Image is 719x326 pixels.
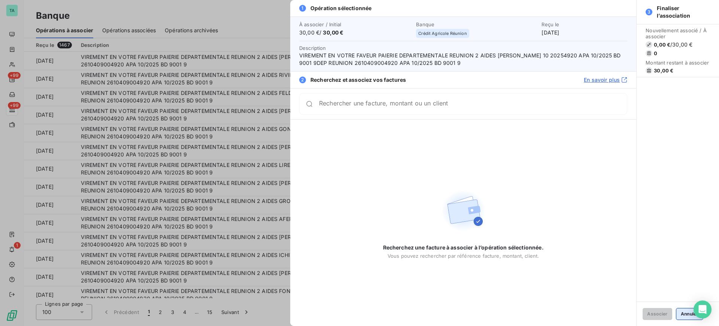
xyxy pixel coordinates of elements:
span: Banque [416,21,537,27]
span: Recherchez une facture à associer à l’opération sélectionnée. [383,244,544,251]
span: 30,00 € [323,29,343,36]
span: Reçu le [541,21,627,27]
span: 30,00 € / [299,29,412,36]
span: Opération sélectionnée [310,5,371,12]
span: Recherchez et associez vos factures [310,76,406,84]
span: Vous pouvez rechercher par référence facture, montant, client. [388,253,539,259]
span: À associer / Initial [299,21,412,27]
a: En savoir plus [584,76,627,84]
span: Montant restant à associer [646,60,710,66]
span: 0 [654,50,657,56]
span: Crédit Agricole Réunion [418,31,467,36]
span: 1 [299,5,306,12]
span: 3 [646,9,652,15]
div: [DATE] [541,21,627,36]
span: Nouvellement associé / À associer [646,27,710,39]
span: 2 [299,77,306,83]
span: / 30,00 € [670,41,692,48]
span: 0,00 € [654,42,670,48]
img: Empty state [439,187,487,235]
input: placeholder [319,100,627,108]
span: Description [299,45,326,51]
span: VIREMENT EN VOTRE FAVEUR PAIERIE DEPARTEMENTALE REUNION 2 AIDES [PERSON_NAME] 10 20254920 APA 10/... [299,52,627,67]
span: 30,00 € [654,68,673,74]
div: Open Intercom Messenger [694,300,712,318]
button: Associer [643,308,672,320]
span: Finaliser l’association [657,5,706,20]
button: Annuler [676,308,703,320]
